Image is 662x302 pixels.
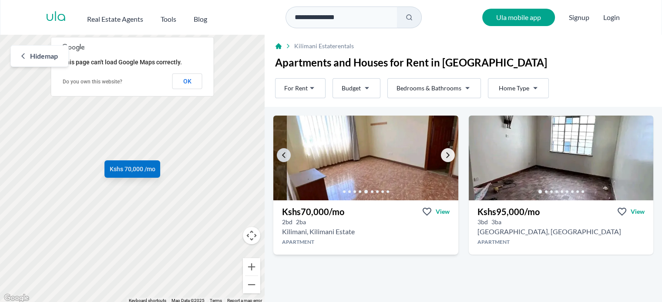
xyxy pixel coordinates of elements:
[273,200,458,255] a: Kshs70,000/moViewView property in detail2bd 2ba Kilimani, Kilimani EstateApartment
[30,51,58,61] span: Hide map
[294,42,354,50] span: Kilimani Estate rentals
[282,226,355,237] h2: 2 bedroom Apartment for rent in Kilimani Estate - Kshs 70,000/mo -School, Kilimani, Nairobi, Keny...
[172,73,202,89] button: OK
[342,84,361,93] span: Budget
[87,10,143,24] button: Real Estate Agents
[282,206,344,218] h3: Kshs 70,000 /mo
[194,10,207,24] a: Blog
[273,239,458,246] h4: Apartment
[243,258,260,275] button: Zoom in
[441,148,455,162] a: Go to the next property image
[194,14,207,24] h2: Blog
[275,78,326,98] button: For Rent
[282,218,292,226] h5: 2 bedrooms
[491,218,501,226] h5: 3 bathrooms
[603,12,620,23] button: Login
[284,84,308,93] span: For Rent
[477,226,621,237] h2: 3 bedroom Apartment for rent in Kilimani Estate - Kshs 95,000/mo -Kilimani Mall, Tigoni Road, Nai...
[243,227,260,244] button: Map camera controls
[569,9,589,26] span: Signup
[631,207,645,216] span: View
[63,79,122,85] a: Do you own this website?
[436,207,450,216] span: View
[477,218,488,226] h5: 3 bedrooms
[104,160,160,178] a: Kshs 70,000 /mo
[62,59,182,66] span: This page can't load Google Maps correctly.
[469,239,653,246] h4: Apartment
[243,276,260,293] button: Zoom out
[397,84,461,93] span: Bedrooms & Bathrooms
[482,9,555,26] a: Ula mobile app
[46,10,66,25] a: ula
[296,218,306,226] h5: 2 bathrooms
[87,10,225,24] nav: Main
[469,200,653,255] a: Kshs95,000/moViewView property in detail3bd 3ba [GEOGRAPHIC_DATA], [GEOGRAPHIC_DATA]Apartment
[469,116,653,200] img: 3 bedroom Apartment for rent - Kshs 95,000/mo - in Kilimani Estate behind Kilimani Mall, Tigoni R...
[499,84,529,93] span: Home Type
[387,78,481,98] button: Bedrooms & Bathrooms
[287,116,471,200] img: 2 bedroom Apartment for rent - Kshs 70,000/mo - in Kilimani Estate near School, Kilimani, Nairobi...
[275,56,652,70] h1: Apartments and Houses for Rent in [GEOGRAPHIC_DATA]
[161,10,176,24] button: Tools
[477,206,540,218] h3: Kshs 95,000 /mo
[488,78,549,98] button: Home Type
[87,14,143,24] h2: Real Estate Agents
[110,165,155,173] span: Kshs 70,000 /mo
[161,14,176,24] h2: Tools
[333,78,380,98] button: Budget
[277,148,291,162] a: Go to the previous property image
